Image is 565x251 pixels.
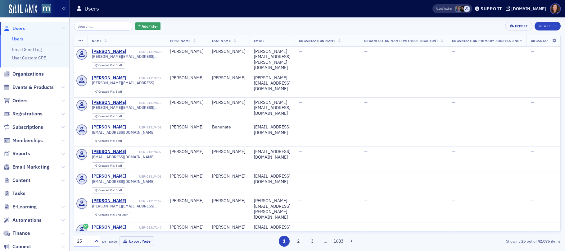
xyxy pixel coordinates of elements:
[299,224,302,230] span: —
[12,177,30,184] span: Content
[212,75,245,81] div: [PERSON_NAME]
[12,137,43,144] span: Memberships
[436,7,452,11] span: Viewing
[92,174,126,179] a: [PERSON_NAME]
[212,39,231,43] span: Last Name
[170,198,203,204] div: [PERSON_NAME]
[3,110,43,117] a: Registrations
[403,238,561,244] div: Showing out of items
[3,97,28,104] a: Orders
[127,225,161,230] div: USR-21317140
[3,177,30,184] a: Content
[98,139,116,143] span: Created Via :
[3,25,25,32] a: Users
[98,164,122,168] div: Staff
[98,90,122,94] div: Staff
[463,6,470,12] span: Justin Chase
[212,149,245,155] div: [PERSON_NAME]
[299,124,302,130] span: —
[299,173,302,179] span: —
[98,213,116,217] span: Created Via :
[550,3,561,14] span: Profile
[12,110,43,117] span: Registrations
[170,39,191,43] span: First Name
[254,49,290,71] div: [PERSON_NAME][EMAIL_ADDRESS][PERSON_NAME][DOMAIN_NAME]
[92,204,161,208] span: [PERSON_NAME][EMAIL_ADDRESS][PERSON_NAME][DOMAIN_NAME]
[3,217,42,224] a: Automations
[212,198,245,204] div: [PERSON_NAME]
[92,49,126,54] div: [PERSON_NAME]
[170,100,203,105] div: [PERSON_NAME]
[452,49,455,54] span: —
[98,64,122,67] div: Staff
[92,89,125,95] div: Created Via: Staff
[170,75,203,81] div: [PERSON_NAME]
[364,100,368,105] span: —
[254,75,290,92] div: [PERSON_NAME][EMAIL_ADDRESS][DOMAIN_NAME]
[511,6,546,12] div: [DOMAIN_NAME]
[212,49,245,54] div: [PERSON_NAME]
[299,39,336,43] span: Organization Name
[531,100,534,105] span: —
[333,236,344,247] button: 1683
[3,124,43,131] a: Subscriptions
[12,190,25,197] span: Tasks
[12,150,30,157] span: Reports
[212,225,245,230] div: [PERSON_NAME]
[98,90,116,94] span: Created Via :
[92,179,155,184] span: [EMAIL_ADDRESS][DOMAIN_NAME]
[12,25,25,32] span: Users
[12,71,44,77] span: Organizations
[535,22,561,30] a: New User
[212,124,245,130] div: Benenate
[12,203,37,210] span: E-Learning
[98,189,122,192] div: Staff
[531,49,534,54] span: —
[84,5,99,12] h1: Users
[12,164,49,170] span: Email Marketing
[12,55,46,61] a: User Custom CPE
[520,238,527,244] strong: 25
[452,198,455,203] span: —
[459,6,466,12] span: Lauren McDonough
[12,243,31,250] span: Connect
[92,75,126,81] div: [PERSON_NAME]
[364,198,368,203] span: —
[12,230,30,237] span: Finance
[537,238,551,244] strong: 42,075
[127,101,161,105] div: USR-21319413
[455,6,461,12] span: Chris Dougherty
[12,124,43,131] span: Subscriptions
[293,236,304,247] button: 2
[170,124,203,130] div: [PERSON_NAME]
[170,149,203,155] div: [PERSON_NAME]
[92,162,125,169] div: Created Via: Staff
[3,203,37,210] a: E-Learning
[127,50,161,54] div: USR-21319420
[299,149,302,154] span: —
[77,238,91,244] div: 25
[254,124,290,135] div: [EMAIL_ADDRESS][DOMAIN_NAME]
[98,63,116,67] span: Created Via :
[364,124,368,130] span: —
[92,113,125,120] div: Created Via: Staff
[364,39,438,43] span: Organization Name (Without Location)
[364,49,368,54] span: —
[120,236,154,246] button: Export Page
[3,137,43,144] a: Memberships
[92,225,126,230] a: [PERSON_NAME]
[364,149,368,154] span: —
[142,23,158,29] span: Add Filter
[531,149,534,154] span: —
[92,212,131,218] div: Created Via: End User
[3,230,30,237] a: Finance
[3,71,44,77] a: Organizations
[98,164,116,168] span: Created Via :
[92,100,126,105] div: [PERSON_NAME]
[92,230,155,235] span: [EMAIL_ADDRESS][DOMAIN_NAME]
[452,224,455,230] span: —
[92,124,126,130] div: [PERSON_NAME]
[531,198,534,203] span: —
